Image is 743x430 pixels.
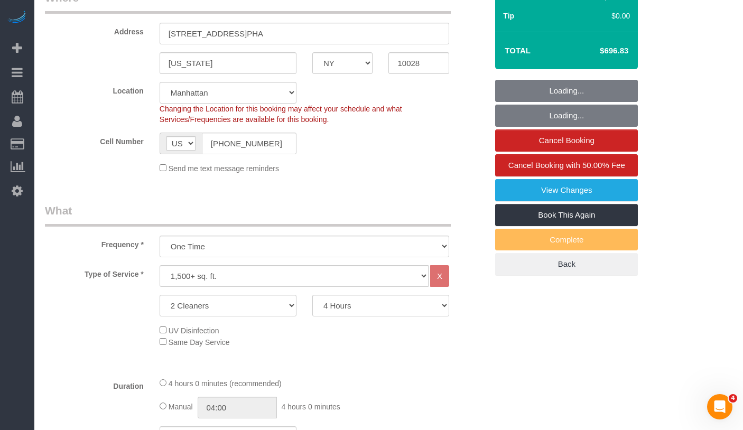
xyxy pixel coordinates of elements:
[729,394,737,403] span: 4
[281,403,340,411] span: 4 hours 0 minutes
[37,236,152,250] label: Frequency *
[169,338,230,347] span: Same Day Service
[169,403,193,411] span: Manual
[45,203,451,227] legend: What
[388,52,449,74] input: Zip Code
[599,11,630,21] div: $0.00
[495,129,638,152] a: Cancel Booking
[37,133,152,147] label: Cell Number
[160,52,296,74] input: City
[160,105,402,124] span: Changing the Location for this booking may affect your schedule and what Services/Frequencies are...
[568,46,628,55] h4: $696.83
[495,253,638,275] a: Back
[37,377,152,391] label: Duration
[37,265,152,279] label: Type of Service *
[495,154,638,176] a: Cancel Booking with 50.00% Fee
[37,23,152,37] label: Address
[495,179,638,201] a: View Changes
[169,326,219,335] span: UV Disinfection
[169,164,279,173] span: Send me text message reminders
[37,82,152,96] label: Location
[169,379,282,388] span: 4 hours 0 minutes (recommended)
[6,11,27,25] img: Automaid Logo
[707,394,732,419] iframe: Intercom live chat
[508,161,625,170] span: Cancel Booking with 50.00% Fee
[505,46,531,55] strong: Total
[503,11,514,21] label: Tip
[495,204,638,226] a: Book This Again
[202,133,296,154] input: Cell Number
